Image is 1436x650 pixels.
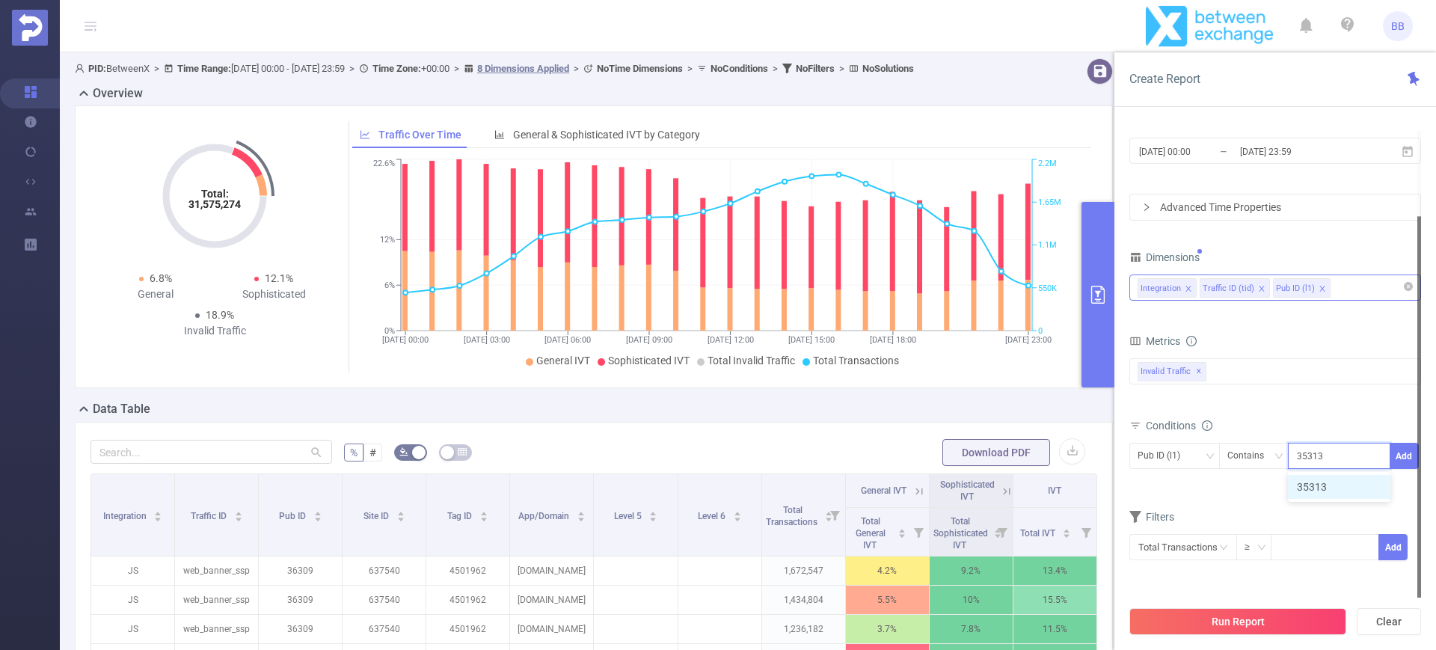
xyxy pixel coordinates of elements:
[191,511,229,521] span: Traffic ID
[477,63,569,74] u: 8 Dimensions Applied
[1063,532,1071,536] i: icon: caret-down
[788,335,835,345] tspan: [DATE] 15:00
[265,272,293,284] span: 12.1%
[698,511,728,521] span: Level 6
[897,527,906,531] i: icon: caret-up
[93,85,143,102] h2: Overview
[762,615,845,643] p: 1,236,182
[1138,444,1191,468] div: Pub ID (l1)
[259,615,342,643] p: 36309
[1138,278,1197,298] li: Integration
[1129,251,1200,263] span: Dimensions
[279,511,308,521] span: Pub ID
[1062,527,1071,536] div: Sort
[510,557,593,585] p: [DOMAIN_NAME]
[1227,444,1274,468] div: Contains
[90,440,332,464] input: Search...
[480,515,488,520] i: icon: caret-down
[908,508,929,556] i: Filter menu
[861,485,906,496] span: General IVT
[762,586,845,614] p: 1,434,804
[188,198,241,210] tspan: 31,575,274
[91,615,174,643] p: JS
[1372,482,1381,491] i: icon: check
[313,509,322,518] div: Sort
[150,272,172,284] span: 6.8%
[1378,534,1408,560] button: Add
[897,532,906,536] i: icon: caret-down
[1319,285,1326,294] i: icon: close
[369,447,376,459] span: #
[1129,608,1346,635] button: Run Report
[577,509,586,518] div: Sort
[396,509,405,514] i: icon: caret-up
[846,557,929,585] p: 4.2%
[75,64,88,73] i: icon: user
[1357,608,1421,635] button: Clear
[1185,285,1192,294] i: icon: close
[510,615,593,643] p: [DOMAIN_NAME]
[1200,278,1270,298] li: Traffic ID (tid)
[378,129,461,141] span: Traffic Over Time
[513,129,700,141] span: General & Sophisticated IVT by Category
[1005,335,1052,345] tspan: [DATE] 23:00
[1390,443,1419,469] button: Add
[824,474,845,556] i: Filter menu
[343,615,426,643] p: 637540
[175,557,258,585] p: web_banner_ssp
[869,335,915,345] tspan: [DATE] 18:00
[1038,197,1061,207] tspan: 1.65M
[384,326,395,336] tspan: 0%
[215,286,333,302] div: Sophisticated
[846,615,929,643] p: 3.7%
[234,515,242,520] i: icon: caret-down
[1138,362,1206,381] span: Invalid Traffic
[1203,279,1254,298] div: Traffic ID (tid)
[930,557,1013,585] p: 9.2%
[930,615,1013,643] p: 7.8%
[382,335,429,345] tspan: [DATE] 00:00
[648,509,657,518] div: Sort
[458,447,467,456] i: icon: table
[343,557,426,585] p: 637540
[313,509,322,514] i: icon: caret-up
[768,63,782,74] span: >
[259,586,342,614] p: 36309
[708,355,795,367] span: Total Invalid Traffic
[733,509,741,514] i: icon: caret-up
[1196,363,1202,381] span: ✕
[234,509,242,514] i: icon: caret-up
[1141,279,1181,298] div: Integration
[933,516,988,551] span: Total Sophisticated IVT
[1206,452,1215,462] i: icon: down
[363,511,391,521] span: Site ID
[846,586,929,614] p: 5.5%
[536,355,590,367] span: General IVT
[897,527,906,536] div: Sort
[1404,282,1413,291] i: icon: close-circle
[597,63,683,74] b: No Time Dimensions
[1129,335,1180,347] span: Metrics
[350,447,358,459] span: %
[856,516,886,551] span: Total General IVT
[1038,241,1057,251] tspan: 1.1M
[733,509,742,518] div: Sort
[577,509,585,514] i: icon: caret-up
[154,515,162,520] i: icon: caret-down
[569,63,583,74] span: >
[835,63,849,74] span: >
[1048,485,1061,496] span: IVT
[360,129,370,140] i: icon: line-chart
[153,509,162,518] div: Sort
[1258,285,1265,294] i: icon: close
[577,515,585,520] i: icon: caret-down
[1020,528,1058,539] span: Total IVT
[1202,420,1212,431] i: icon: info-circle
[201,188,229,200] tspan: Total:
[1013,557,1096,585] p: 13.4%
[518,511,571,521] span: App/Domain
[384,280,395,290] tspan: 6%
[544,335,591,345] tspan: [DATE] 06:00
[479,509,488,518] div: Sort
[608,355,690,367] span: Sophisticated IVT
